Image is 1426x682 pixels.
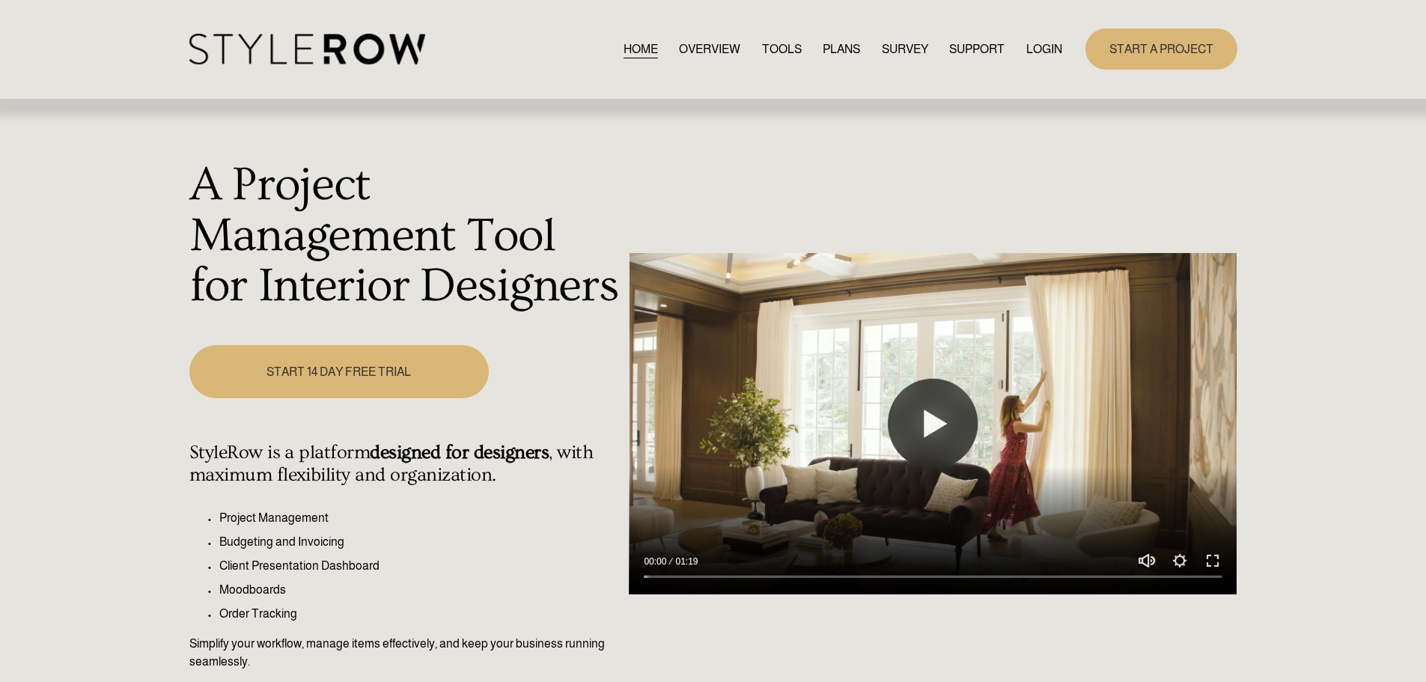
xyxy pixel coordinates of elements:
p: Moodboards [219,581,621,599]
a: START 14 DAY FREE TRIAL [189,345,489,398]
a: LOGIN [1026,39,1062,59]
p: Order Tracking [219,605,621,623]
h1: A Project Management Tool for Interior Designers [189,160,621,312]
a: PLANS [823,39,860,59]
p: Simplify your workflow, manage items effectively, and keep your business running seamlessly. [189,635,621,671]
p: Budgeting and Invoicing [219,533,621,551]
a: SURVEY [882,39,928,59]
span: SUPPORT [949,40,1005,58]
div: Duration [670,554,701,569]
a: TOOLS [762,39,802,59]
p: Project Management [219,509,621,527]
div: Current time [644,554,670,569]
a: HOME [624,39,658,59]
p: Client Presentation Dashboard [219,557,621,575]
button: Play [888,379,978,469]
a: folder dropdown [949,39,1005,59]
input: Seek [644,572,1222,582]
strong: designed for designers [370,442,549,463]
h4: StyleRow is a platform , with maximum flexibility and organization. [189,442,621,487]
img: StyleRow [189,34,425,64]
a: START A PROJECT [1085,28,1237,70]
a: OVERVIEW [679,39,740,59]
